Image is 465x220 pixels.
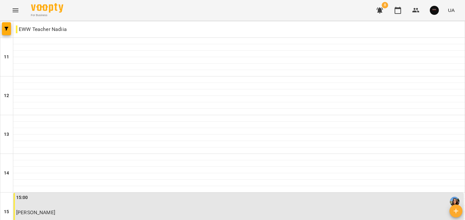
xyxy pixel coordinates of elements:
img: Верютіна Надія Вадимівна [450,197,460,206]
h6: 15 [4,208,9,215]
span: 8 [382,2,388,8]
span: For Business [31,13,63,17]
img: 5eed76f7bd5af536b626cea829a37ad3.jpg [430,6,439,15]
button: UA [445,4,457,16]
h6: 13 [4,131,9,138]
span: [PERSON_NAME] [16,209,55,215]
button: Створити урок [449,205,462,217]
label: 15:00 [16,194,28,201]
button: Menu [8,3,23,18]
h6: 14 [4,170,9,177]
img: Voopty Logo [31,3,63,13]
span: UA [448,7,455,14]
h6: 12 [4,92,9,99]
p: EWW Teacher Nadiia [16,25,67,33]
h6: 11 [4,54,9,61]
